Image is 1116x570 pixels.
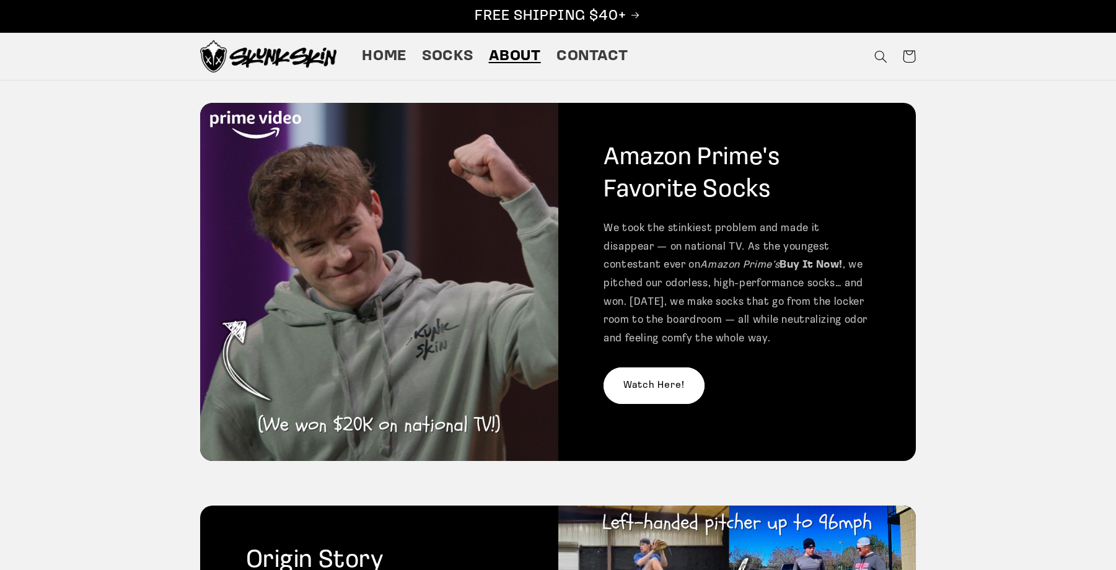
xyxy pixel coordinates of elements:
[489,47,541,66] span: About
[548,39,636,74] a: Contact
[700,260,780,270] em: Amazon Prime’s
[604,367,705,404] a: Watch Here!
[415,39,481,74] a: Socks
[362,47,406,66] span: Home
[200,40,336,72] img: Skunk Skin Anti-Odor Socks.
[422,47,473,66] span: Socks
[13,7,1103,26] p: FREE SHIPPING $40+
[780,260,843,270] strong: Buy It Now!
[604,142,871,206] h2: Amazon Prime's Favorite Socks
[866,42,895,71] summary: Search
[604,219,871,348] p: We took the stinkiest problem and made it disappear — on national TV. As the youngest contestant ...
[354,39,415,74] a: Home
[556,47,628,66] span: Contact
[481,39,548,74] a: About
